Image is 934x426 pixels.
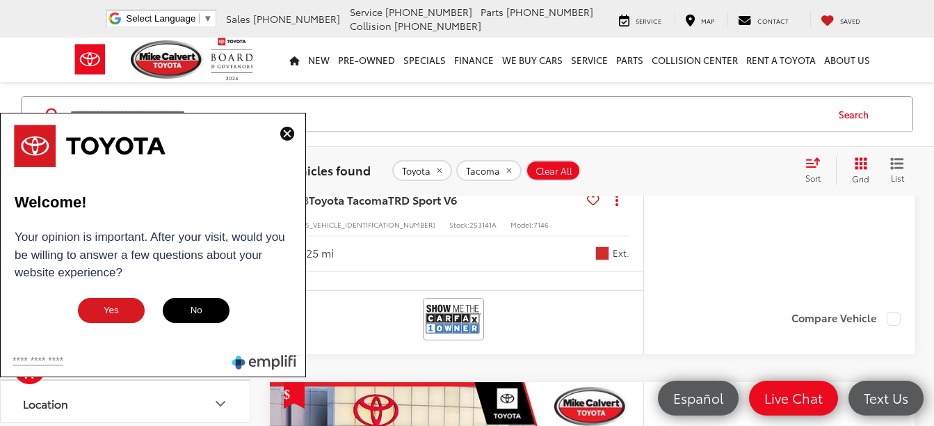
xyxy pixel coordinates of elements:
[284,245,334,261] div: 30,325 mi
[388,191,457,207] span: TRD Sport V6
[820,38,874,82] a: About Us
[23,397,68,410] div: Location
[64,37,116,82] img: Toyota
[613,246,629,260] span: Ext.
[742,38,820,82] a: Rent a Toyota
[791,312,901,326] label: Compare Vehicle
[880,157,915,184] button: List View
[612,38,647,82] a: Parts
[757,16,789,25] span: Contact
[498,38,567,82] a: WE BUY CARS
[567,38,612,82] a: Service
[666,389,730,407] span: Español
[506,5,593,19] span: [PHONE_NUMBER]
[126,13,212,24] a: Select Language​
[402,165,430,176] span: Toyota
[131,40,204,79] img: Mike Calvert Toyota
[309,191,388,207] span: Toyota Tacoma
[212,395,229,412] div: Location
[609,13,672,26] a: Service
[285,38,304,82] a: Home
[298,219,435,230] span: [US_VEHICLE_IDENTIFICATION_NUMBER]
[727,13,799,26] a: Contact
[284,382,305,409] span: Get Price Drop Alert
[852,173,869,184] span: Grid
[270,161,371,178] span: 84 vehicles found
[69,97,826,131] input: Search by Make, Model, or Keyword
[536,165,572,176] span: Clear All
[350,5,383,19] span: Service
[848,381,924,416] a: Text Us
[658,381,739,416] a: Español
[126,13,195,24] span: Select Language
[334,38,399,82] a: Pre-Owned
[304,38,334,82] a: New
[226,12,250,26] span: Sales
[675,13,725,26] a: Map
[615,194,618,205] span: dropdown dots
[449,219,469,230] span: Stock:
[385,5,472,19] span: [PHONE_NUMBER]
[526,160,581,181] button: Clear All
[392,160,452,181] button: remove Toyota
[399,38,450,82] a: Specials
[350,19,392,33] span: Collision
[836,157,880,184] button: Grid View
[749,381,838,416] a: Live Chat
[456,160,522,181] button: remove Tacoma
[203,13,212,24] span: ▼
[394,19,481,33] span: [PHONE_NUMBER]
[890,172,904,184] span: List
[253,12,340,26] span: [PHONE_NUMBER]
[857,389,915,407] span: Text Us
[805,172,821,184] span: Sort
[199,13,200,24] span: ​
[469,219,497,230] span: 253141A
[636,16,661,25] span: Service
[481,5,504,19] span: Parts
[510,219,533,230] span: Model:
[1,381,251,426] button: LocationLocation
[840,16,860,25] span: Saved
[647,38,742,82] a: Collision Center
[757,389,830,407] span: Live Chat
[701,16,714,25] span: Map
[605,187,629,212] button: Actions
[426,301,481,338] img: CarFax One Owner
[466,165,500,176] span: Tacoma
[595,246,609,260] span: Red
[810,13,871,26] a: My Saved Vehicles
[450,38,498,82] a: Finance
[284,192,581,207] a: 2023Toyota TacomaTRD Sport V6
[826,97,889,132] button: Search
[798,157,836,184] button: Select sort value
[533,219,549,230] span: 7146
